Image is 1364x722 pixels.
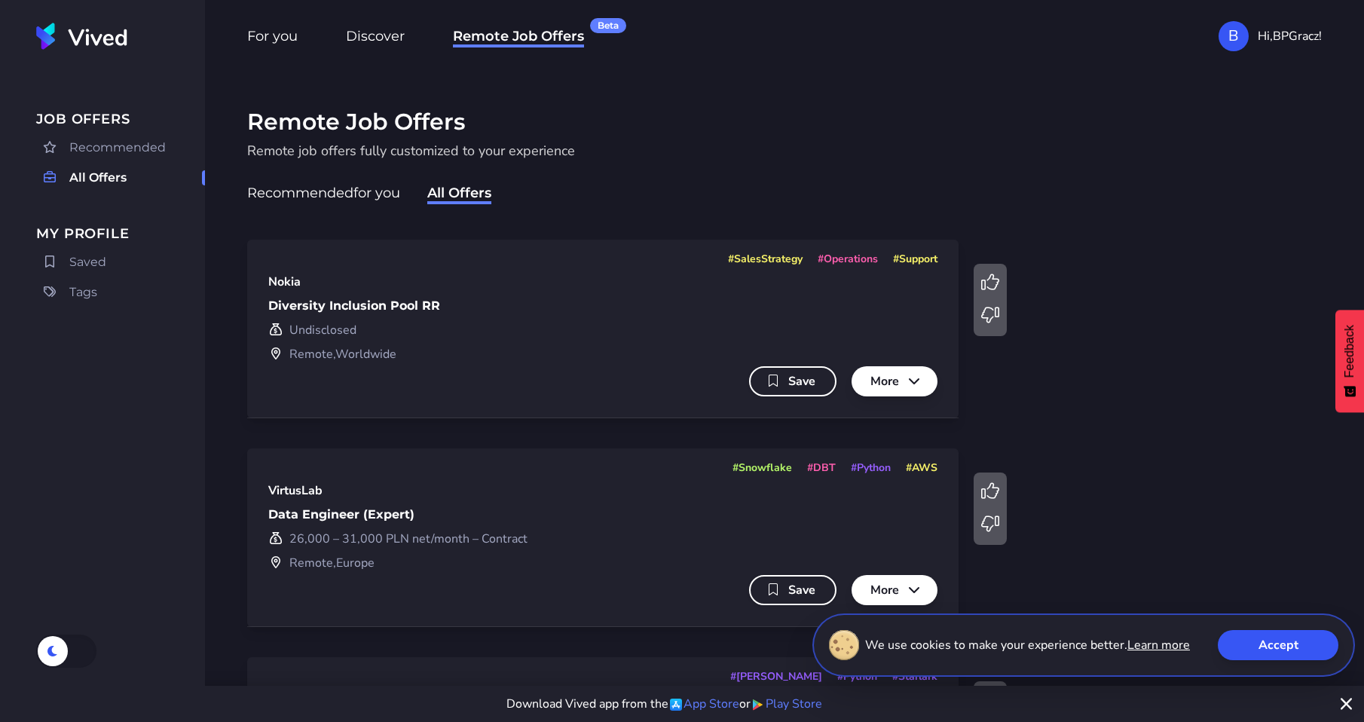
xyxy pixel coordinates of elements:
a: Recommendedfor you [247,182,400,203]
span: Tags [69,283,97,301]
a: Remote Job OffersBeta [453,26,584,47]
span: # Python [837,669,877,684]
a: Recommended [36,136,205,160]
span: Job Offers [36,109,205,130]
span: Hi, BPGracz ! [1258,27,1322,45]
span: Feedback [1343,325,1356,378]
a: Discover [346,26,405,47]
span: All Offers [69,169,127,187]
button: More [852,575,937,605]
span: Remote Job Offers [453,28,584,47]
button: Save [749,575,836,605]
span: for you [353,185,400,201]
span: Save [787,372,817,390]
div: We use cookies to make your experience better. [812,613,1355,677]
span: # AWS [906,460,937,476]
button: BHi,BPGracz! [1219,21,1322,51]
a: Learn more [1127,636,1190,654]
span: All Offers [427,185,491,204]
span: Recommended [69,139,166,157]
a: Tags [36,280,205,304]
span: Remote, Worldwide [289,345,396,363]
a: App Store [668,695,739,713]
button: Feedback - Show survey [1335,310,1364,412]
a: Saved [36,250,205,274]
p: Remote job offers fully customized to your experience [247,140,575,161]
span: My Profile [36,223,205,244]
span: Discover [346,28,405,47]
div: Diversity Inclusion Pool RR [268,297,937,315]
button: Save [749,366,836,396]
img: Vived [36,23,127,50]
span: # Support [893,252,937,267]
div: VirtusLab [268,482,937,500]
span: Remote, Europe [289,554,375,572]
span: More [870,581,900,599]
div: Data Engineer (Expert) [268,506,937,524]
div: Nokia [268,273,937,291]
a: All Offers [427,182,491,203]
span: # Snowflake [732,460,792,476]
div: Beta [590,18,626,33]
div: B [1219,21,1249,51]
a: Play Store [751,695,822,713]
span: For you [247,28,298,47]
h1: Remote Job Offers [247,109,465,136]
span: # Operations [818,252,878,267]
span: Saved [69,253,106,271]
span: # Starlark [892,669,937,684]
span: More [870,372,900,390]
span: 26,000 – 31,000 PLN net/month – Contract [289,530,937,548]
a: For you [247,26,298,47]
button: More [852,366,937,396]
span: Undisclosed [289,321,937,339]
span: # DBT [807,460,836,476]
span: Save [787,581,817,599]
span: # Python [851,460,891,476]
button: Accept [1218,630,1338,660]
a: All Offers [36,166,205,190]
span: # SalesStrategy [728,252,803,267]
span: # [PERSON_NAME] [730,669,822,684]
span: Recommended [247,185,400,204]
